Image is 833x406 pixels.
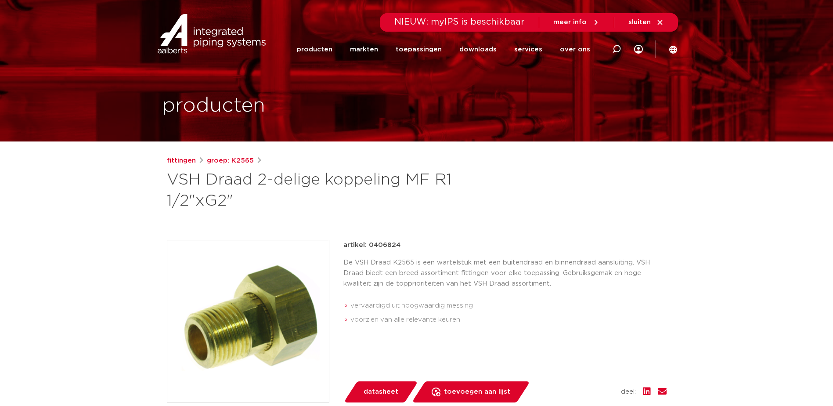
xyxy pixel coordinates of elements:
a: services [514,32,542,67]
li: vervaardigd uit hoogwaardig messing [350,299,667,313]
a: fittingen [167,156,196,166]
h1: producten [162,92,265,120]
a: downloads [459,32,497,67]
a: sluiten [628,18,664,26]
span: toevoegen aan lijst [444,385,510,399]
span: sluiten [628,19,651,25]
h1: VSH Draad 2-delige koppeling MF R1 1/2"xG2" [167,170,497,212]
a: meer info [553,18,600,26]
span: datasheet [364,385,398,399]
span: deel: [621,387,636,397]
a: producten [297,32,332,67]
nav: Menu [297,32,590,67]
p: artikel: 0406824 [343,240,400,250]
span: meer info [553,19,587,25]
a: toepassingen [396,32,442,67]
a: markten [350,32,378,67]
img: Product Image for VSH Draad 2-delige koppeling MF R1 1/2"xG2" [167,240,329,402]
a: datasheet [343,381,418,402]
span: NIEUW: myIPS is beschikbaar [394,18,525,26]
p: De VSH Draad K2565 is een wartelstuk met een buitendraad en binnendraad aansluiting. VSH Draad bi... [343,257,667,289]
div: my IPS [634,32,643,67]
a: over ons [560,32,590,67]
li: voorzien van alle relevante keuren [350,313,667,327]
a: groep: K2565 [207,156,254,166]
